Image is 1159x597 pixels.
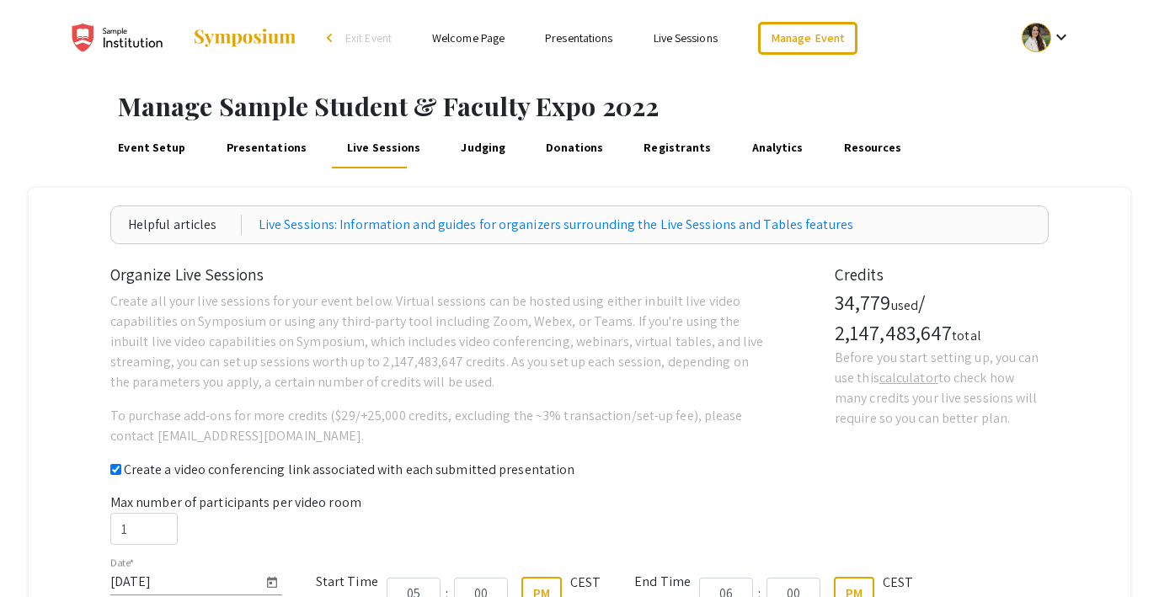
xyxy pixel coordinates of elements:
[641,128,714,168] a: Registrants
[1004,19,1089,56] button: Expand account dropdown
[70,17,297,59] a: Sample Student & Faculty Expo 2022
[118,91,1159,121] h1: Manage Sample Student & Faculty Expo 2022
[345,30,392,45] span: Exit Event
[327,33,337,43] div: arrow_back_ios
[841,128,905,168] a: Resources
[543,128,606,168] a: Donations
[115,128,189,168] a: Event Setup
[891,296,918,314] span: used
[344,128,424,168] a: Live Sessions
[223,128,309,168] a: Presentations
[259,215,853,235] a: Live Sessions: Information and guides for organizers surrounding the Live Sessions and Tables fea...
[758,22,857,55] a: Manage Event
[316,572,378,592] label: Start Time
[835,348,1049,429] p: Before you start setting up, you can use this to check how many credits your live sessions will r...
[883,573,913,590] span: CEST
[570,573,601,590] span: CEST
[110,406,767,446] p: To purchase add-ons for more credits ($29/+25,000 credits, excluding the ~3% transaction/set-up f...
[654,30,718,45] a: Live Sessions
[545,30,612,45] a: Presentations
[458,128,509,168] a: Judging
[1051,27,1071,47] mat-icon: Expand account dropdown
[262,573,282,593] button: Open calendar
[749,128,806,168] a: Analytics
[952,327,981,344] span: total
[835,287,1049,348] p: 34,779 / 2,147,483,647
[835,265,1049,285] h2: Credits
[432,30,505,45] a: Welcome Page
[110,291,767,392] p: Create all your live sessions for your event below. Virtual sessions can be hosted using either i...
[192,28,297,48] img: Symposium by ForagerOne
[128,215,242,235] div: Helpful articles
[13,521,72,584] iframe: Chat
[634,572,691,592] label: End Time
[110,493,1050,545] div: Max number of participants per video room
[879,369,938,386] span: calculator
[70,17,175,59] img: Sample Student & Faculty Expo 2022
[110,265,767,285] h2: Organize Live Sessions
